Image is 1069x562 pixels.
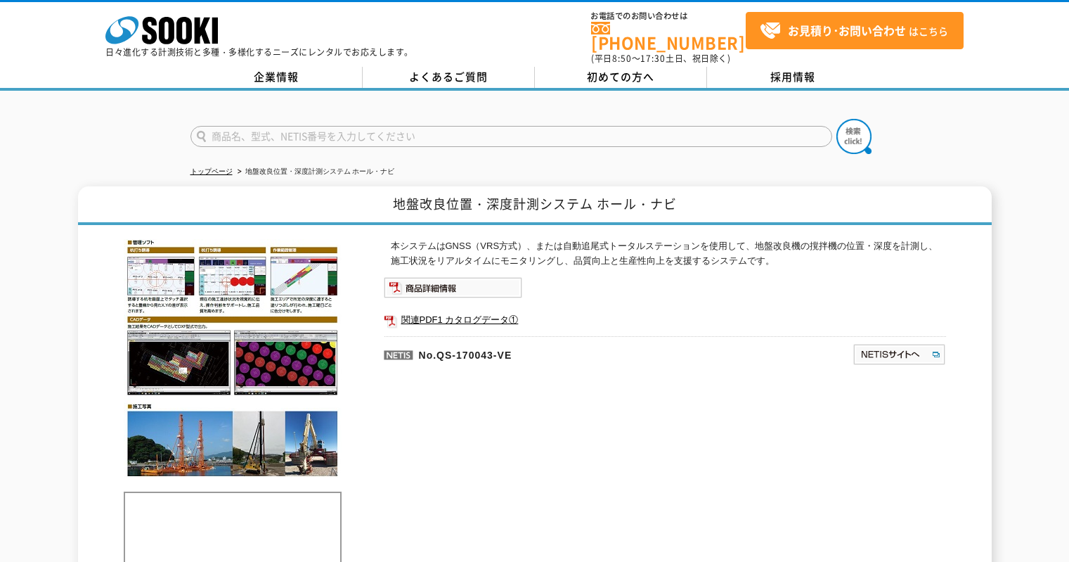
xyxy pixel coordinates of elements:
p: No.QS-170043-VE [384,336,717,370]
a: 企業情報 [190,67,363,88]
span: 初めての方へ [587,69,654,84]
input: 商品名、型式、NETIS番号を入力してください [190,126,832,147]
span: 8:50 [612,52,632,65]
a: お見積り･お問い合わせはこちら [746,12,964,49]
a: トップページ [190,167,233,175]
a: 初めての方へ [535,67,707,88]
img: NETISサイトへ [853,343,946,366]
a: よくあるご質問 [363,67,535,88]
span: (平日 ～ 土日、祝日除く) [591,52,730,65]
h1: 地盤改良位置・深度計測システム ホール・ナビ [78,186,992,225]
img: 地盤改良位置・深度計測システム ホール・ナビ [124,239,342,478]
a: 採用情報 [707,67,879,88]
p: 本システムはGNSS（VRS方式）、または自動追尾式トータルステーションを使用して、地盤改良機の撹拌機の位置・深度を計測し、施工状況をリアルタイムにモニタリングし、品質向上と生産性向上を支援する... [391,239,946,269]
a: [PHONE_NUMBER] [591,22,746,51]
li: 地盤改良位置・深度計測システム ホール・ナビ [235,165,395,179]
img: btn_search.png [836,119,872,154]
img: 商品詳細情報システム [384,277,522,298]
p: 日々進化する計測技術と多種・多様化するニーズにレンタルでお応えします。 [105,48,413,56]
span: お電話でのお問い合わせは [591,12,746,20]
a: 関連PDF1 カタログデータ① [384,311,946,329]
a: 商品詳細情報システム [384,286,522,296]
span: はこちら [760,20,948,41]
span: 17:30 [640,52,666,65]
strong: お見積り･お問い合わせ [788,22,906,39]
